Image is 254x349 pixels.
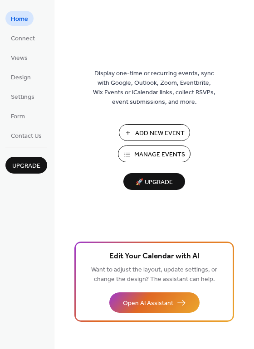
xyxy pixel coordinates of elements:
[91,264,217,286] span: Want to adjust the layout, update settings, or change the design? The assistant can help.
[129,176,180,189] span: 🚀 Upgrade
[12,161,40,171] span: Upgrade
[109,292,200,313] button: Open AI Assistant
[11,34,35,44] span: Connect
[5,30,40,45] a: Connect
[11,53,28,63] span: Views
[11,15,28,24] span: Home
[5,89,40,104] a: Settings
[11,92,34,102] span: Settings
[93,69,215,107] span: Display one-time or recurring events, sync with Google, Outlook, Zoom, Eventbrite, Wix Events or ...
[11,131,42,141] span: Contact Us
[135,129,185,138] span: Add New Event
[5,108,30,123] a: Form
[5,11,34,26] a: Home
[5,128,47,143] a: Contact Us
[5,69,36,84] a: Design
[11,112,25,121] span: Form
[118,145,190,162] button: Manage Events
[134,150,185,160] span: Manage Events
[11,73,31,82] span: Design
[123,173,185,190] button: 🚀 Upgrade
[123,299,173,308] span: Open AI Assistant
[5,157,47,174] button: Upgrade
[109,250,200,263] span: Edit Your Calendar with AI
[5,50,33,65] a: Views
[119,124,190,141] button: Add New Event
